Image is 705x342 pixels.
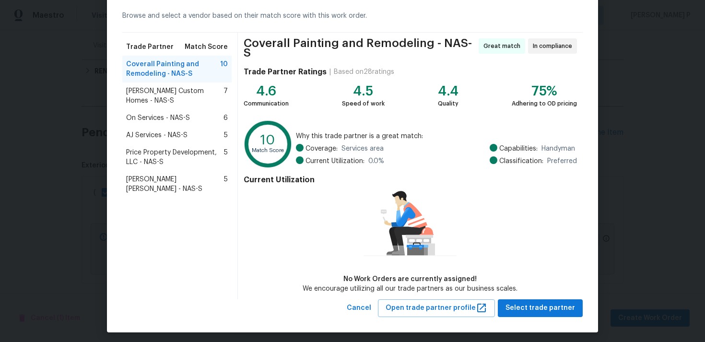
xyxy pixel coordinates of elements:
[327,67,334,77] div: |
[126,86,223,106] span: [PERSON_NAME] Custom Homes - NAS-S
[342,99,385,108] div: Speed of work
[499,156,543,166] span: Classification:
[220,59,228,79] span: 10
[547,156,577,166] span: Preferred
[386,302,487,314] span: Open trade partner profile
[126,130,188,140] span: AJ Services - NAS-S
[305,156,364,166] span: Current Utilization:
[483,41,524,51] span: Great match
[244,67,327,77] h4: Trade Partner Ratings
[224,148,228,167] span: 5
[260,133,275,147] text: 10
[303,274,517,284] div: No Work Orders are currently assigned!
[368,156,384,166] span: 0.0 %
[499,144,538,153] span: Capabilities:
[305,144,338,153] span: Coverage:
[378,299,495,317] button: Open trade partner profile
[533,41,576,51] span: In compliance
[223,113,228,123] span: 6
[438,86,458,96] div: 4.4
[252,148,284,153] text: Match Score
[347,302,371,314] span: Cancel
[185,42,228,52] span: Match Score
[303,284,517,294] div: We encourage utilizing all our trade partners as our business scales.
[512,99,577,108] div: Adhering to OD pricing
[343,299,375,317] button: Cancel
[512,86,577,96] div: 75%
[341,144,384,153] span: Services area
[224,130,228,140] span: 5
[224,175,228,194] span: 5
[244,175,577,185] h4: Current Utilization
[126,175,224,194] span: [PERSON_NAME] [PERSON_NAME] - NAS-S
[342,86,385,96] div: 4.5
[126,59,220,79] span: Coverall Painting and Remodeling - NAS-S
[126,113,190,123] span: On Services - NAS-S
[244,38,476,58] span: Coverall Painting and Remodeling - NAS-S
[334,67,394,77] div: Based on 28 ratings
[244,86,289,96] div: 4.6
[296,131,577,141] span: Why this trade partner is a great match:
[498,299,583,317] button: Select trade partner
[223,86,228,106] span: 7
[244,99,289,108] div: Communication
[126,148,224,167] span: Price Property Development, LLC - NAS-S
[438,99,458,108] div: Quality
[541,144,575,153] span: Handyman
[126,42,174,52] span: Trade Partner
[505,302,575,314] span: Select trade partner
